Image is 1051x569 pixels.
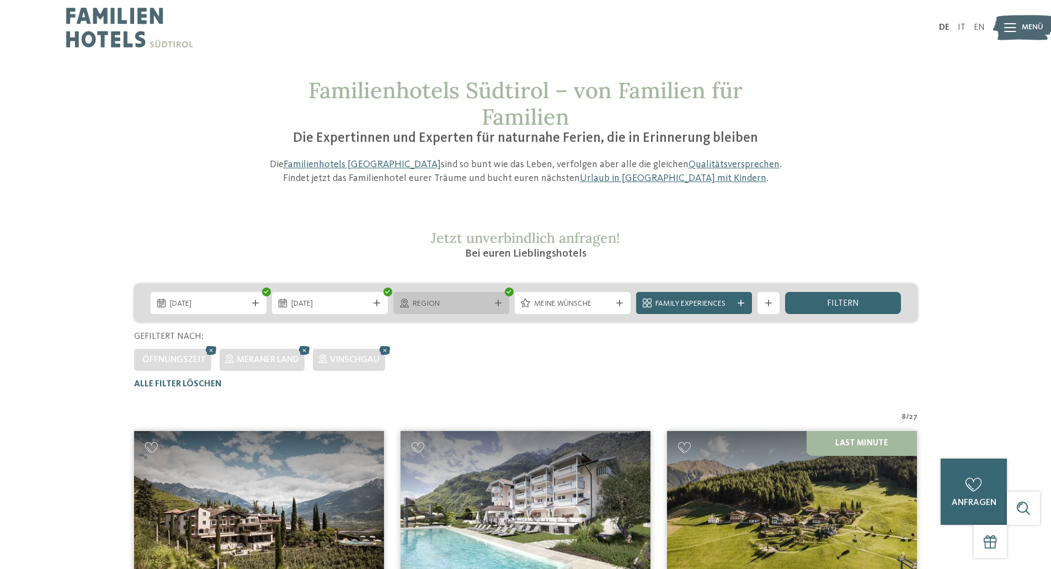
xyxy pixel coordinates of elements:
span: Alle Filter löschen [134,380,222,389]
a: anfragen [941,459,1007,525]
a: EN [974,23,985,32]
span: Vinschgau [330,355,380,364]
span: 27 [909,412,917,423]
span: Meine Wünsche [534,299,611,310]
span: Jetzt unverbindlich anfragen! [431,229,620,247]
span: [DATE] [170,299,247,310]
span: filtern [827,299,859,308]
span: Region [413,299,490,310]
span: Familienhotels Südtirol – von Familien für Familien [308,76,743,131]
a: IT [958,23,965,32]
span: Die Expertinnen und Experten für naturnahe Ferien, die in Erinnerung bleiben [293,131,758,145]
span: Bei euren Lieblingshotels [465,248,586,259]
a: Familienhotels [GEOGRAPHIC_DATA] [284,159,441,169]
a: Urlaub in [GEOGRAPHIC_DATA] mit Kindern [580,173,766,183]
span: / [906,412,909,423]
span: Gefiltert nach: [134,332,204,341]
span: Öffnungszeit [142,355,206,364]
span: Menü [1022,22,1043,33]
a: DE [939,23,949,32]
span: 8 [901,412,906,423]
p: Die sind so bunt wie das Leben, verfolgen aber alle die gleichen . Findet jetzt das Familienhotel... [264,158,788,185]
a: Qualitätsversprechen [689,159,780,169]
span: Family Experiences [655,299,733,310]
span: [DATE] [291,299,369,310]
span: Meraner Land [237,355,299,364]
span: anfragen [952,498,996,507]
